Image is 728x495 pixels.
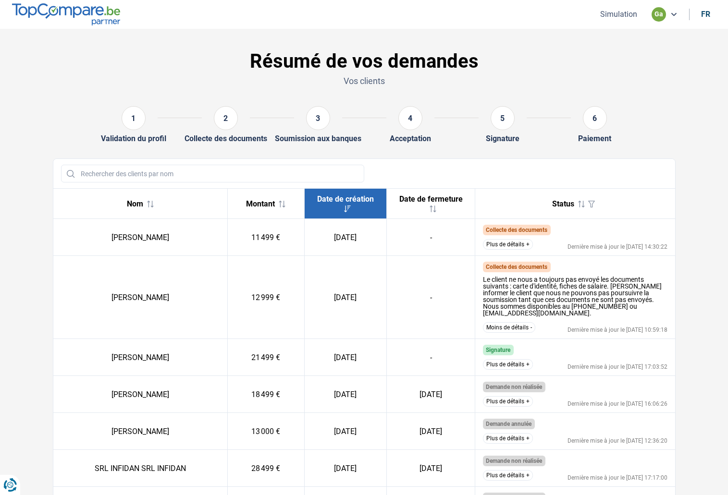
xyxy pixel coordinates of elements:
[304,413,387,450] td: [DATE]
[399,194,463,204] span: Date de fermeture
[53,256,228,339] td: [PERSON_NAME]
[568,364,667,370] div: Dernière mise à jour le [DATE] 17:03:52
[486,421,531,427] span: Demande annulée
[227,376,304,413] td: 18 499 €
[491,106,515,130] div: 5
[214,106,238,130] div: 2
[387,450,475,487] td: [DATE]
[568,475,667,481] div: Dernière mise à jour le [DATE] 17:17:00
[483,239,533,250] button: Plus de détails
[578,134,611,143] div: Paiement
[583,106,607,130] div: 6
[53,50,676,73] h1: Résumé de vos demandes
[185,134,267,143] div: Collecte des documents
[701,10,710,19] div: fr
[486,134,519,143] div: Signature
[227,256,304,339] td: 12 999 €
[483,276,667,316] div: Le client ne nous a toujours pas envoyé les documents suivants : carte d'identité, fiches de sala...
[304,376,387,413] td: [DATE]
[227,413,304,450] td: 13 000 €
[486,264,547,270] span: Collecte des documents
[486,347,510,353] span: Signature
[568,401,667,407] div: Dernière mise à jour le [DATE] 16:06:26
[597,9,640,19] button: Simulation
[483,359,533,370] button: Plus de détails
[387,256,475,339] td: -
[568,244,667,250] div: Dernière mise à jour le [DATE] 14:30:22
[483,433,533,444] button: Plus de détails
[486,227,547,233] span: Collecte des documents
[387,219,475,256] td: -
[486,458,542,464] span: Demande non réalisée
[317,194,374,204] span: Date de création
[53,413,228,450] td: [PERSON_NAME]
[53,339,228,376] td: [PERSON_NAME]
[398,106,422,130] div: 4
[387,413,475,450] td: [DATE]
[53,75,676,87] p: Vos clients
[387,339,475,376] td: -
[483,470,533,481] button: Plus de détails
[390,134,431,143] div: Acceptation
[53,219,228,256] td: [PERSON_NAME]
[246,199,275,208] span: Montant
[483,322,535,333] button: Moins de détails
[61,165,364,182] input: Rechercher des clients par nom
[127,199,143,208] span: Nom
[53,450,228,487] td: SRL INFIDAN SRL INFIDAN
[387,376,475,413] td: [DATE]
[304,339,387,376] td: [DATE]
[552,199,574,208] span: Status
[227,339,304,376] td: 21 499 €
[122,106,146,130] div: 1
[306,106,330,130] div: 3
[101,134,166,143] div: Validation du profil
[227,219,304,256] td: 11 499 €
[568,438,667,444] div: Dernière mise à jour le [DATE] 12:36:20
[304,219,387,256] td: [DATE]
[483,396,533,407] button: Plus de détails
[568,327,667,333] div: Dernière mise à jour le [DATE] 10:59:18
[53,376,228,413] td: [PERSON_NAME]
[304,450,387,487] td: [DATE]
[12,3,120,25] img: TopCompare.be
[275,134,361,143] div: Soumission aux banques
[486,384,542,390] span: Demande non réalisée
[304,256,387,339] td: [DATE]
[652,7,666,22] div: ga
[227,450,304,487] td: 28 499 €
